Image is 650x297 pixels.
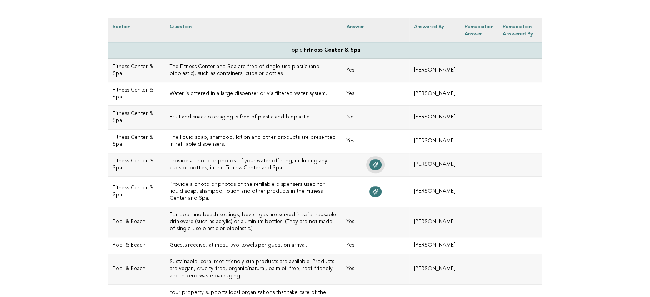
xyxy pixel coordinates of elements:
[409,59,460,82] td: [PERSON_NAME]
[409,18,460,42] th: Answered by
[108,207,165,237] td: Pool & Beach
[342,129,409,153] td: Yes
[170,181,337,202] h3: Provide a photo or photos of the refillable dispensers used for liquid soap, shampoo, lotion and ...
[170,259,337,279] h3: Sustainable, coral reef-friendly sun products are available. Products are vegan, cruelty-free, or...
[498,18,542,42] th: Remediation Answered by
[460,18,498,42] th: Remediation Answer
[165,18,342,42] th: Question
[409,82,460,106] td: [PERSON_NAME]
[108,42,542,58] td: Topic:
[342,207,409,237] td: Yes
[409,153,460,176] td: [PERSON_NAME]
[342,18,409,42] th: Answer
[108,18,165,42] th: Section
[108,59,165,82] td: Fitness Center & Spa
[108,153,165,176] td: Fitness Center & Spa
[409,129,460,153] td: [PERSON_NAME]
[342,106,409,129] td: No
[170,242,337,249] h3: Guests receive, at most, two towels per guest on arrival.
[170,90,337,97] h3: Water is offered in a large dispenser or via filtered water system.
[170,63,337,77] h3: The Fitness Center and Spa are free of single-use plastic (and bioplastic), such as containers, c...
[108,129,165,153] td: Fitness Center & Spa
[342,82,409,106] td: Yes
[170,212,337,232] h3: For pool and beach settings, beverages are served in safe, reusable drinkware (such as acrylic) o...
[108,254,165,284] td: Pool & Beach
[303,48,360,53] strong: Fitness Center & Spa
[170,134,337,148] h3: The liquid soap, shampoo, lotion and other products are presented in refillable dispensers.
[409,207,460,237] td: [PERSON_NAME]
[409,106,460,129] td: [PERSON_NAME]
[409,176,460,207] td: [PERSON_NAME]
[409,237,460,254] td: [PERSON_NAME]
[170,158,337,172] h3: Provide a photo or photos of your water offering, including any cups or bottles, in the Fitness C...
[108,82,165,106] td: Fitness Center & Spa
[108,237,165,254] td: Pool & Beach
[342,237,409,254] td: Yes
[342,59,409,82] td: Yes
[409,254,460,284] td: [PERSON_NAME]
[170,114,337,121] h3: Fruit and snack packaging is free of plastic and bioplastic.
[342,254,409,284] td: Yes
[108,176,165,207] td: Fitness Center & Spa
[108,106,165,129] td: Fitness Center & Spa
